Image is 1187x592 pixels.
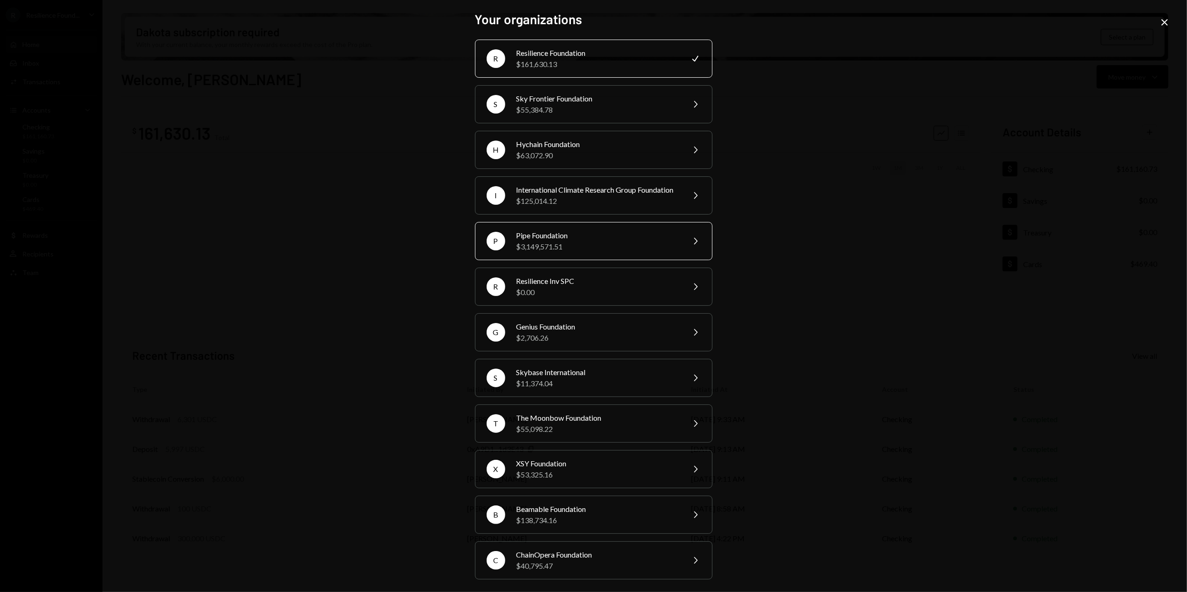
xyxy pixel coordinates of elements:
[487,505,505,524] div: B
[475,131,712,169] button: HHychain Foundation$63,072.90
[475,541,712,579] button: CChainOpera Foundation$40,795.47
[516,515,678,526] div: $138,734.16
[516,150,678,161] div: $63,072.90
[487,232,505,250] div: P
[516,469,678,480] div: $53,325.16
[516,241,678,252] div: $3,149,571.51
[516,504,678,515] div: Beamable Foundation
[487,95,505,114] div: S
[487,460,505,478] div: X
[487,186,505,205] div: I
[516,59,678,70] div: $161,630.13
[475,450,712,488] button: XXSY Foundation$53,325.16
[487,323,505,342] div: G
[516,412,678,424] div: The Moonbow Foundation
[516,367,678,378] div: Skybase International
[516,424,678,435] div: $55,098.22
[475,268,712,306] button: RResilience Inv SPC$0.00
[516,458,678,469] div: XSY Foundation
[516,549,678,560] div: ChainOpera Foundation
[475,496,712,534] button: BBeamable Foundation$138,734.16
[516,47,678,59] div: Resilience Foundation
[475,10,712,28] h2: Your organizations
[487,369,505,387] div: S
[475,404,712,443] button: TThe Moonbow Foundation$55,098.22
[487,551,505,570] div: C
[516,184,678,195] div: International Climate Research Group Foundation
[475,40,712,78] button: RResilience Foundation$161,630.13
[516,195,678,207] div: $125,014.12
[516,287,678,298] div: $0.00
[487,49,505,68] div: R
[516,104,678,115] div: $55,384.78
[475,313,712,351] button: GGenius Foundation$2,706.26
[516,321,678,332] div: Genius Foundation
[516,332,678,343] div: $2,706.26
[516,378,678,389] div: $11,374.04
[475,359,712,397] button: SSkybase International$11,374.04
[487,277,505,296] div: R
[516,139,678,150] div: Hychain Foundation
[475,222,712,260] button: PPipe Foundation$3,149,571.51
[516,230,678,241] div: Pipe Foundation
[516,93,678,104] div: Sky Frontier Foundation
[475,176,712,215] button: IInternational Climate Research Group Foundation$125,014.12
[516,560,678,572] div: $40,795.47
[487,141,505,159] div: H
[475,85,712,123] button: SSky Frontier Foundation$55,384.78
[487,414,505,433] div: T
[516,276,678,287] div: Resilience Inv SPC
